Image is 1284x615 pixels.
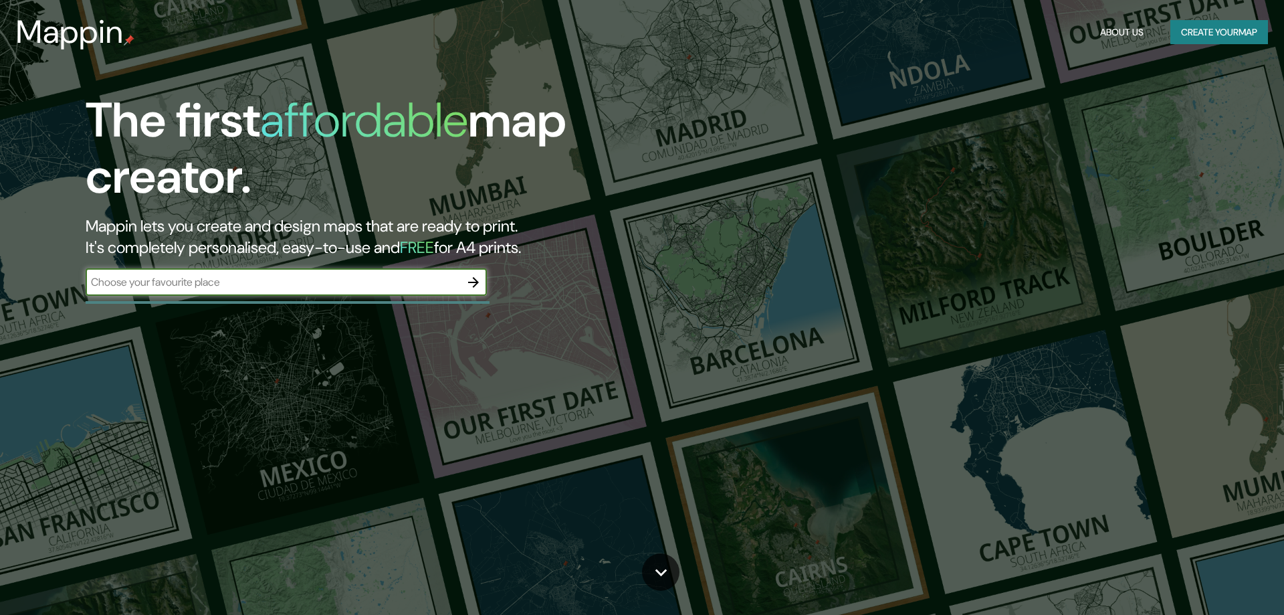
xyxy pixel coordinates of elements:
[400,237,434,258] h5: FREE
[86,92,728,215] h1: The first map creator.
[124,35,134,46] img: mappin-pin
[86,274,460,290] input: Choose your favourite place
[1095,20,1149,45] button: About Us
[86,215,728,258] h2: Mappin lets you create and design maps that are ready to print. It's completely personalised, eas...
[16,13,124,51] h3: Mappin
[1170,20,1268,45] button: Create yourmap
[260,89,468,151] h1: affordable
